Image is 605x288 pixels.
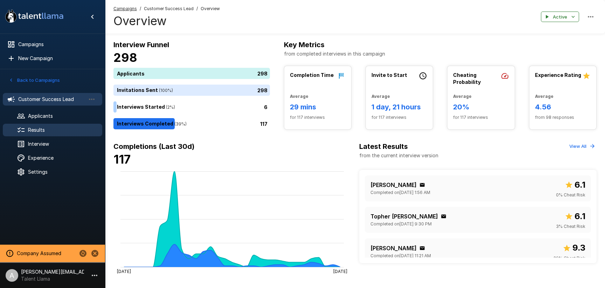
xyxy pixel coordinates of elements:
b: Experience Rating [535,72,581,78]
h6: 1 day, 21 hours [371,101,427,113]
h6: 20% [453,101,509,113]
tspan: [DATE] [117,268,131,274]
b: 117 [113,152,131,166]
span: from 98 responses [535,114,591,121]
div: Click to copy [419,245,425,251]
h6: 4.56 [535,101,591,113]
h6: 29 mins [290,101,346,113]
b: Invite to Start [371,72,407,78]
span: Customer Success Lead [144,5,194,12]
b: 9.3 [572,243,585,253]
p: Topher [PERSON_NAME] [370,212,438,221]
span: 3 % Cheat Risk [556,223,585,230]
span: 29 % Cheat Risk [554,255,585,262]
b: Key Metrics [284,41,325,49]
span: Completed on [DATE] 1:56 AM [370,189,430,196]
span: Completed on [DATE] 11:21 AM [370,252,431,259]
span: Completed on [DATE] 9:30 PM [370,221,432,228]
tspan: [DATE] [333,268,347,274]
span: / [140,5,141,12]
p: 298 [257,87,267,94]
span: Overall score out of 10 [563,241,585,254]
span: Overview [201,5,220,12]
span: Overall score out of 10 [565,178,585,192]
b: Average [290,94,308,99]
span: for 117 interviews [290,114,346,121]
b: 298 [113,50,137,65]
p: from the current interview version [359,152,438,159]
b: Average [535,94,554,99]
span: for 117 interviews [371,114,427,121]
p: [PERSON_NAME] [370,244,417,252]
b: 6.1 [575,211,585,221]
b: Interview Funnel [113,41,169,49]
u: Campaigns [113,6,137,11]
div: Click to copy [419,182,425,188]
span: Overall score out of 10 [565,210,585,223]
p: 117 [260,120,267,128]
p: [PERSON_NAME] [370,181,417,189]
b: Cheating Probability [453,72,481,85]
h4: Overview [113,14,220,28]
div: Click to copy [441,214,446,219]
button: Active [541,12,579,22]
b: Average [371,94,390,99]
p: 6 [264,103,267,111]
b: Latest Results [359,142,408,151]
b: Average [453,94,472,99]
b: Completions (Last 30d) [113,142,195,151]
p: 298 [257,70,267,77]
b: Completion Time [290,72,334,78]
span: for 117 interviews [453,114,509,121]
span: / [196,5,198,12]
span: 0 % Cheat Risk [556,192,585,199]
button: View All [568,141,597,152]
b: 6.1 [575,180,585,190]
p: from completed interviews in this campaign [284,50,597,57]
